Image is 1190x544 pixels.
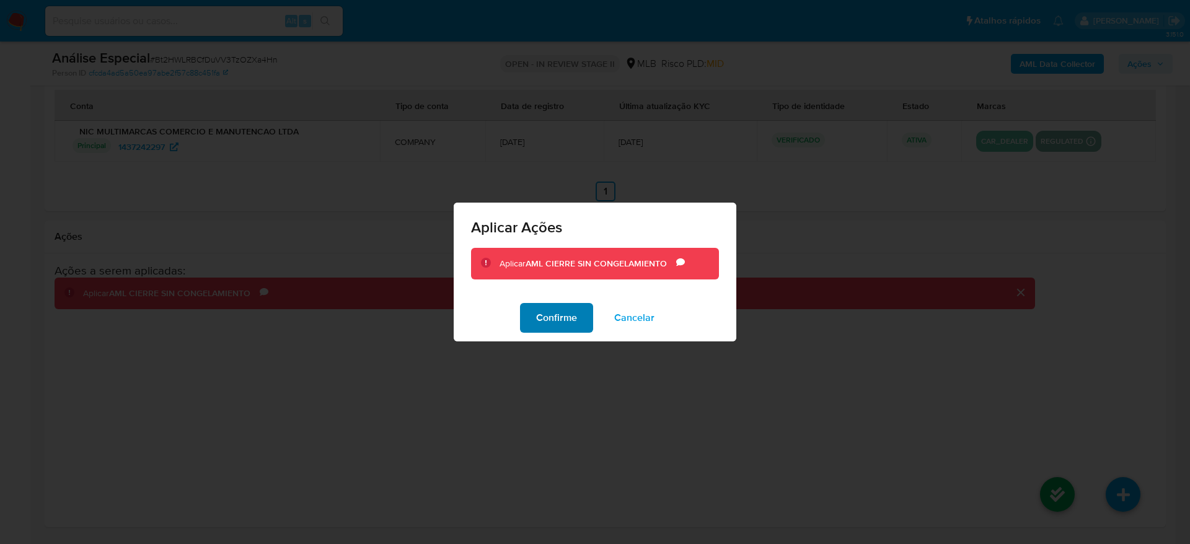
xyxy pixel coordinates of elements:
[614,304,654,331] span: Cancelar
[598,303,671,333] button: Cancelar
[471,220,719,235] span: Aplicar Ações
[520,303,593,333] button: Confirme
[526,257,667,270] b: AML CIERRE SIN CONGELAMIENTO
[536,304,577,331] span: Confirme
[500,258,676,270] div: Aplicar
